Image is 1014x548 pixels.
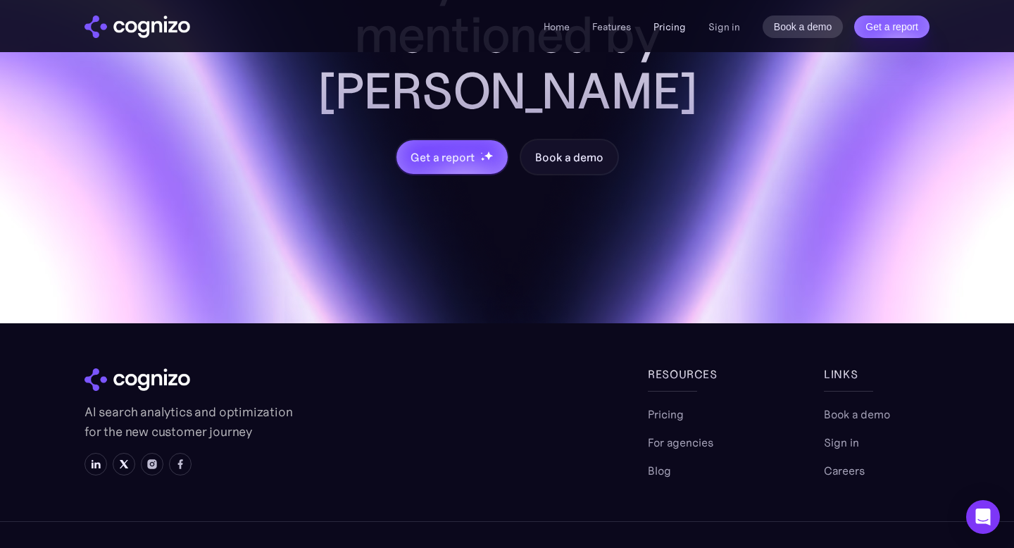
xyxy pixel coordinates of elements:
a: Pricing [648,406,684,423]
a: Features [592,20,631,33]
a: Pricing [653,20,686,33]
div: Book a demo [535,149,603,166]
img: star [480,157,485,162]
div: Open Intercom Messenger [966,500,1000,534]
img: cognizo logo [84,15,190,38]
img: star [484,151,493,160]
div: Resources [648,366,753,382]
a: Blog [648,462,671,479]
div: links [824,366,930,382]
a: Careers [824,462,865,479]
img: star [480,152,482,154]
a: home [84,15,190,38]
a: Get a reportstarstarstar [395,139,509,175]
a: Sign in [824,434,859,451]
div: Get a report [411,149,474,166]
a: Get a report [854,15,930,38]
a: Book a demo [763,15,844,38]
img: X icon [118,459,130,470]
img: cognizo logo [84,368,190,391]
img: LinkedIn icon [90,459,101,470]
a: For agencies [648,434,713,451]
a: Book a demo [520,139,618,175]
a: Sign in [708,18,740,35]
a: Home [544,20,570,33]
a: Book a demo [824,406,890,423]
p: AI search analytics and optimization for the new customer journey [84,402,296,442]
